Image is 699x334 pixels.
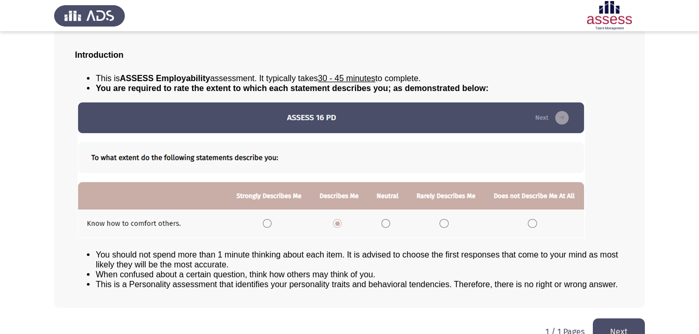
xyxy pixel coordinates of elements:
span: When confused about a certain question, think how others may think of you. [96,270,375,279]
img: Assess Talent Management logo [54,1,125,30]
u: 30 - 45 minutes [318,74,375,83]
img: Assessment logo of ASSESS Employability - EBI [574,1,645,30]
b: ASSESS Employability [120,74,210,83]
span: You should not spend more than 1 minute thinking about each item. It is advised to choose the fir... [96,250,618,269]
span: This is assessment. It typically takes to complete. [96,74,421,83]
span: Introduction [75,50,123,59]
span: You are required to rate the extent to which each statement describes you; as demonstrated below: [96,84,489,93]
span: This is a Personality assessment that identifies your personality traits and behavioral tendencie... [96,280,618,289]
